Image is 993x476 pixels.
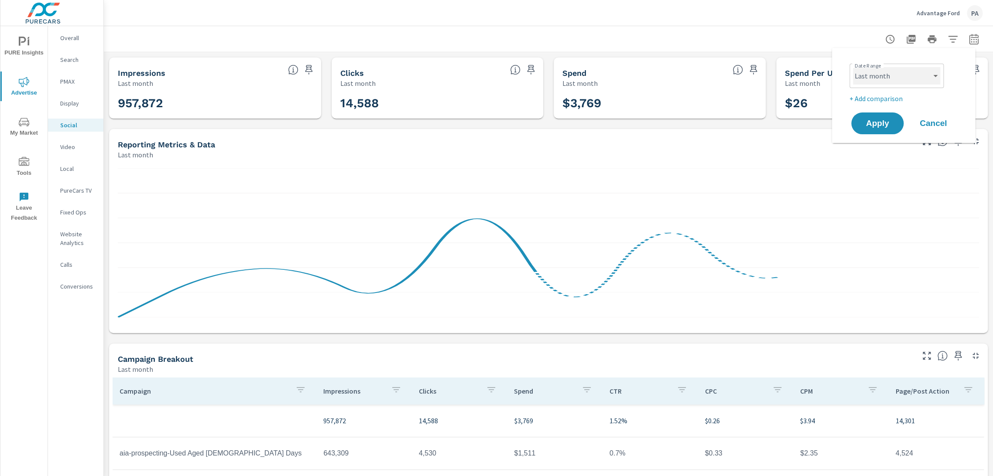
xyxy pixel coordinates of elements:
[603,442,698,464] td: 0.7%
[60,55,96,64] p: Search
[3,192,45,223] span: Leave Feedback
[967,5,983,21] div: PA
[48,97,103,110] div: Display
[60,282,96,291] p: Conversions
[323,415,405,426] p: 957,872
[917,9,960,17] p: Advantage Ford
[48,280,103,293] div: Conversions
[48,31,103,44] div: Overall
[120,387,288,395] p: Campaign
[951,349,965,363] span: Save this to your personalized report
[524,63,538,77] span: Save this to your personalized report
[118,68,165,78] h5: Impressions
[969,134,983,148] button: Minimize Widget
[340,78,376,88] p: Last month
[916,119,951,127] span: Cancel
[60,260,96,269] p: Calls
[419,415,500,426] p: 14,588
[419,387,479,395] p: Clicks
[60,121,96,129] p: Social
[48,53,103,66] div: Search
[851,112,904,134] button: Apply
[944,31,962,48] button: Apply Filters
[888,442,984,464] td: 4,524
[118,96,312,111] h3: 957,872
[514,387,575,395] p: Spend
[895,415,977,426] p: 14,301
[923,31,941,48] button: Print Report
[0,26,48,227] div: nav menu
[113,442,316,464] td: aia-prospecting-Used Aged [DEMOGRAPHIC_DATA] Days
[705,415,786,426] p: $0.26
[785,96,979,111] h3: $26
[793,442,889,464] td: $2.35
[60,208,96,217] p: Fixed Ops
[907,112,959,134] button: Cancel
[3,37,45,58] span: PURE Insights
[118,354,193,364] h5: Campaign Breakout
[48,206,103,219] div: Fixed Ops
[920,349,934,363] button: Make Fullscreen
[609,415,691,426] p: 1.52%
[60,230,96,247] p: Website Analytics
[118,150,153,160] p: Last month
[895,387,956,395] p: Page/Post Action
[849,93,961,104] p: + Add comparison
[3,117,45,138] span: My Market
[323,387,384,395] p: Impressions
[48,140,103,153] div: Video
[60,99,96,108] p: Display
[562,78,598,88] p: Last month
[60,186,96,195] p: PureCars TV
[412,442,507,464] td: 4,530
[48,75,103,88] div: PMAX
[698,442,793,464] td: $0.33
[60,34,96,42] p: Overall
[609,387,670,395] p: CTR
[118,78,153,88] p: Last month
[902,31,920,48] button: "Export Report to PDF"
[302,63,316,77] span: Save this to your personalized report
[3,77,45,98] span: Advertise
[562,68,586,78] h5: Spend
[800,415,882,426] p: $3.94
[118,364,153,374] p: Last month
[340,96,535,111] h3: 14,588
[3,157,45,178] span: Tools
[48,119,103,132] div: Social
[48,228,103,249] div: Website Analytics
[60,164,96,173] p: Local
[48,184,103,197] div: PureCars TV
[733,65,743,75] span: The amount of money spent on advertising during the period.
[118,140,215,149] h5: Reporting Metrics & Data
[60,143,96,151] p: Video
[510,65,520,75] span: The number of times an ad was clicked by a consumer.
[562,96,757,111] h3: $3,769
[969,63,983,77] span: Save this to your personalized report
[860,119,895,127] span: Apply
[48,162,103,175] div: Local
[60,77,96,86] p: PMAX
[937,350,948,361] span: This is a summary of Social performance results by campaign. Each column can be sorted.
[507,442,603,464] td: $1,511
[785,68,863,78] h5: Spend Per Unit Sold
[965,31,983,48] button: Select Date Range
[800,387,861,395] p: CPM
[288,65,298,75] span: The number of times an ad was shown on your behalf.
[316,442,412,464] td: 643,309
[340,68,364,78] h5: Clicks
[969,349,983,363] button: Minimize Widget
[785,78,820,88] p: Last month
[48,258,103,271] div: Calls
[746,63,760,77] span: Save this to your personalized report
[705,387,765,395] p: CPC
[514,415,596,426] p: $3,769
